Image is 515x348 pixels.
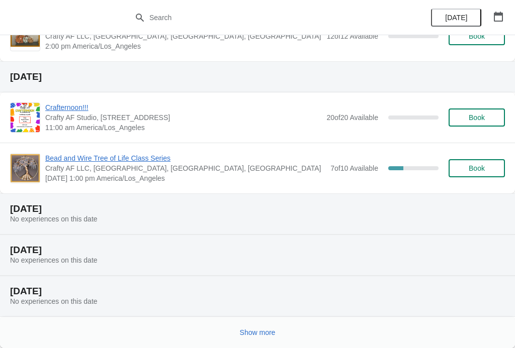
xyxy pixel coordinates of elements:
[449,159,505,177] button: Book
[469,164,485,172] span: Book
[469,113,485,122] span: Book
[469,32,485,40] span: Book
[10,72,505,82] h2: [DATE]
[45,163,325,173] span: Crafty AF LLC, [GEOGRAPHIC_DATA], [GEOGRAPHIC_DATA], [GEOGRAPHIC_DATA]
[11,103,40,132] img: Crafternoon!!! | Crafty AF Studio, 5442 S. Tacoma Way, Tacoma WA 98409 | 11:00 am America/Los_Ang...
[45,41,321,51] span: 2:00 pm America/Los_Angeles
[431,9,481,27] button: [DATE]
[449,27,505,45] button: Book
[10,245,505,255] h2: [DATE]
[11,26,40,47] img: Paint Decor Pumpkins w/ ShannyChic | Crafty AF LLC, South Tacoma Way, Tacoma, WA, USA | 2:00 pm A...
[10,204,505,214] h2: [DATE]
[45,102,321,112] span: Crafternoon!!!
[10,286,505,296] h2: [DATE]
[45,31,321,41] span: Crafty AF LLC, [GEOGRAPHIC_DATA], [GEOGRAPHIC_DATA], [GEOGRAPHIC_DATA]
[10,256,98,264] span: No experiences on this date
[10,215,98,223] span: No experiences on this date
[10,297,98,305] span: No experiences on this date
[45,173,325,183] span: [DATE] 1:00 pm America/Los_Angeles
[45,112,321,123] span: Crafty AF Studio, [STREET_ADDRESS]
[45,153,325,163] span: Bead and Wire Tree of Life Class Series
[445,14,467,22] span: [DATE]
[11,154,40,183] img: Bead and Wire Tree of Life Class Series | Crafty AF LLC, South Tacoma Way, Tacoma, WA, USA | 1:00...
[326,113,378,122] span: 20 of 20 Available
[240,328,276,336] span: Show more
[45,123,321,133] span: 11:00 am America/Los_Angeles
[236,323,280,341] button: Show more
[330,164,378,172] span: 7 of 10 Available
[326,32,378,40] span: 12 of 12 Available
[149,9,386,27] input: Search
[449,108,505,127] button: Book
